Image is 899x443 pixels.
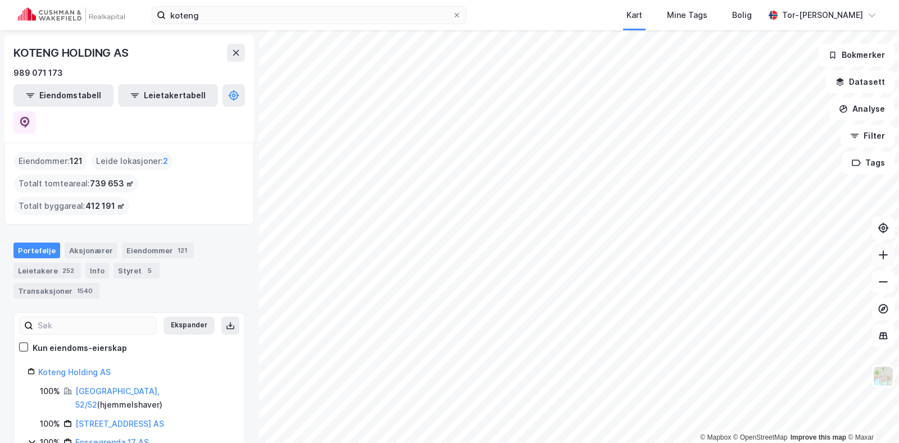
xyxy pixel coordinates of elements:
[14,152,87,170] div: Eiendommer :
[166,7,452,24] input: Søk på adresse, matrikkel, gårdeiere, leietakere eller personer
[843,389,899,443] iframe: Chat Widget
[732,8,752,22] div: Bolig
[13,283,99,299] div: Transaksjoner
[13,263,81,278] div: Leietakere
[819,44,895,66] button: Bokmerker
[70,154,83,168] span: 121
[14,197,129,215] div: Totalt byggareal :
[85,199,125,213] span: 412 191 ㎡
[175,245,189,256] div: 121
[873,366,894,387] img: Z
[40,417,60,431] div: 100%
[118,84,218,107] button: Leietakertabell
[842,152,895,174] button: Tags
[843,389,899,443] div: Kontrollprogram for chat
[13,84,113,107] button: Eiendomstabell
[13,243,60,258] div: Portefølje
[164,317,215,335] button: Ekspander
[14,175,138,193] div: Totalt tomteareal :
[92,152,172,170] div: Leide lokasjoner :
[60,265,76,276] div: 252
[829,98,895,120] button: Analyse
[13,44,131,62] div: KOTENG HOLDING AS
[90,177,134,190] span: 739 653 ㎡
[144,265,155,276] div: 5
[85,263,109,278] div: Info
[667,8,707,22] div: Mine Tags
[75,385,231,412] div: ( hjemmelshaver )
[75,419,164,428] a: [STREET_ADDRESS] AS
[841,125,895,147] button: Filter
[733,433,788,441] a: OpenStreetMap
[65,243,117,258] div: Aksjonærer
[33,317,156,334] input: Søk
[122,243,194,258] div: Eiendommer
[75,386,160,409] a: [GEOGRAPHIC_DATA], 52/52
[791,433,846,441] a: Improve this map
[13,66,63,80] div: 989 071 173
[700,433,731,441] a: Mapbox
[33,341,127,355] div: Kun eiendoms-eierskap
[163,154,168,168] span: 2
[38,367,111,377] a: Koteng Holding AS
[18,7,125,23] img: cushman-wakefield-realkapital-logo.202ea83816669bd177139c58696a8fa1.svg
[75,285,95,296] div: 1540
[40,385,60,398] div: 100%
[626,8,642,22] div: Kart
[113,263,160,278] div: Styret
[782,8,863,22] div: Tor-[PERSON_NAME]
[826,71,895,93] button: Datasett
